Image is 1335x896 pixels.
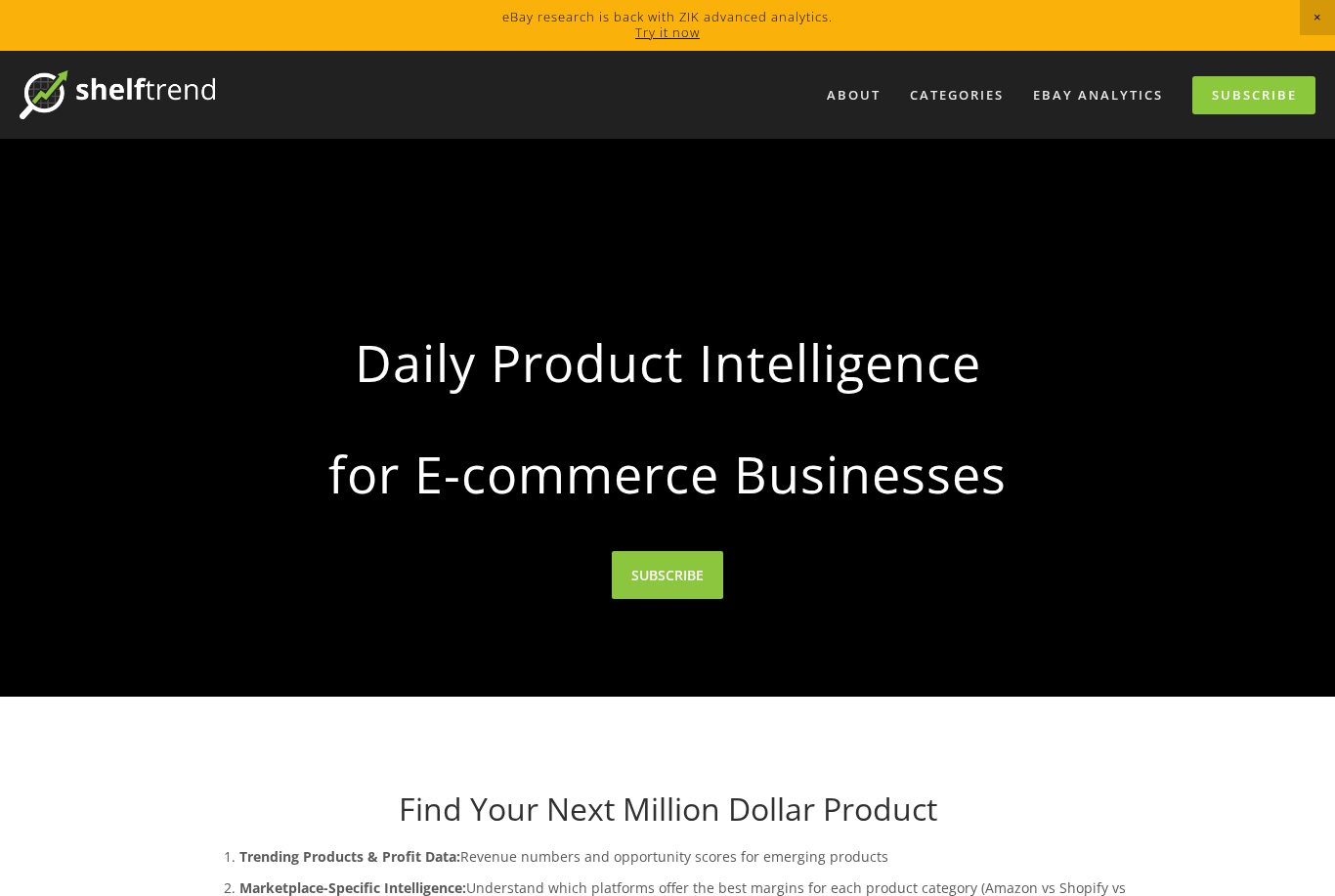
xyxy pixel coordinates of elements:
a: Try it now [635,23,700,41]
h1: Find Your Next Million Dollar Product [200,790,1135,828]
div: Categories [897,79,1016,111]
a: eBay Analytics [1020,79,1176,111]
strong: for E-commerce Businesses [232,428,1103,520]
img: ShelfTrend [20,70,215,119]
strong: Trending Products & Profit Data: [239,847,460,866]
a: Subscribe [1192,76,1315,114]
a: SUBSCRIBE [612,551,723,599]
strong: Daily Product Intelligence [232,317,1103,408]
a: About [814,79,893,111]
p: Revenue numbers and opportunity scores for emerging products [239,844,1135,869]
